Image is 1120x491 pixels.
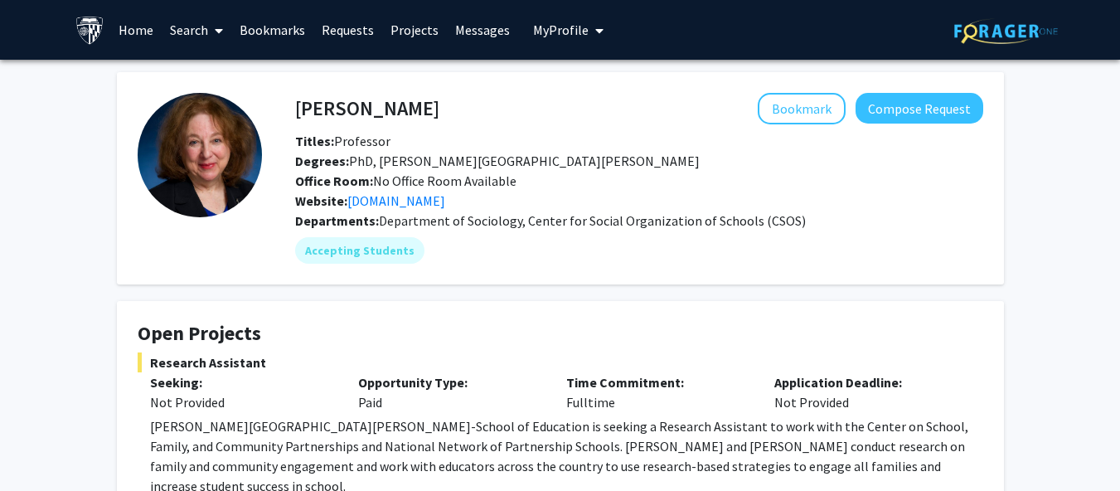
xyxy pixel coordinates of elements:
a: Opens in a new tab [347,192,445,209]
a: Requests [313,1,382,59]
p: Opportunity Type: [358,372,541,392]
b: Degrees: [295,153,349,169]
img: ForagerOne Logo [954,18,1058,44]
button: Compose Request to Joyce Epstein [856,93,983,124]
span: PhD, [PERSON_NAME][GEOGRAPHIC_DATA][PERSON_NAME] [295,153,700,169]
span: No Office Room Available [295,173,516,189]
h4: [PERSON_NAME] [295,93,439,124]
span: Research Assistant [138,352,983,372]
a: Home [110,1,162,59]
div: Paid [346,372,554,412]
b: Titles: [295,133,334,149]
img: Profile Picture [138,93,262,217]
button: Add Joyce Epstein to Bookmarks [758,93,846,124]
h4: Open Projects [138,322,983,346]
div: Not Provided [762,372,970,412]
span: Department of Sociology, Center for Social Organization of Schools (CSOS) [379,212,806,229]
a: Messages [447,1,518,59]
div: Fulltime [554,372,762,412]
span: My Profile [533,22,589,38]
p: Seeking: [150,372,333,392]
a: Projects [382,1,447,59]
div: Not Provided [150,392,333,412]
span: Professor [295,133,390,149]
iframe: Chat [1050,416,1108,479]
b: Website: [295,192,347,209]
a: Search [162,1,231,59]
p: Application Deadline: [774,372,958,392]
b: Office Room: [295,173,373,189]
mat-chip: Accepting Students [295,237,424,264]
a: Bookmarks [231,1,313,59]
img: Johns Hopkins University Logo [75,16,104,45]
b: Departments: [295,212,379,229]
p: Time Commitment: [566,372,749,392]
